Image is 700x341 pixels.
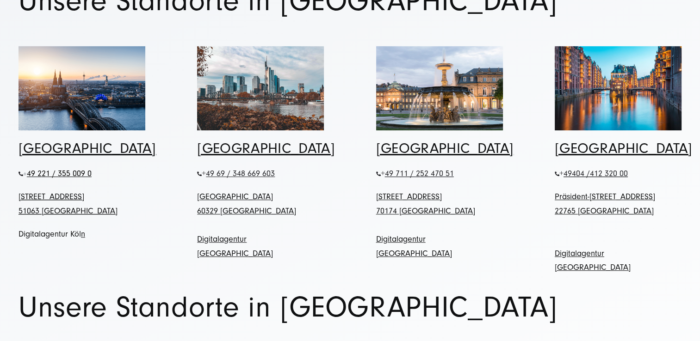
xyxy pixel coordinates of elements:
[555,206,654,216] a: 22765 [GEOGRAPHIC_DATA]
[19,46,145,131] img: Bild des Kölner Doms und der Rheinbrücke - digitalagentur Köln
[376,192,442,201] a: [STREET_ADDRESS]
[197,192,296,216] a: [GEOGRAPHIC_DATA]60329 [GEOGRAPHIC_DATA]
[206,169,275,178] span: 49 69 / 348 669 603
[19,192,84,201] a: [STREET_ADDRESS]
[19,140,156,157] a: [GEOGRAPHIC_DATA]
[23,170,27,177] span: +
[19,206,118,216] a: 51063 [GEOGRAPHIC_DATA]
[376,140,514,157] a: [GEOGRAPHIC_DATA]
[555,46,681,131] img: Elbe-Kanal in Hamburg - Digitalagentur hamburg
[27,169,92,178] span: 49 221 / 355 009 0
[376,46,503,131] img: Digitalagentur Stuttgart - Bild eines Brunnens in Stuttgart
[197,140,335,157] a: [GEOGRAPHIC_DATA]
[555,192,655,201] a: Präsident-[STREET_ADDRESS]
[572,169,628,178] span: 404 /
[564,169,628,178] span: 49
[376,206,475,216] a: 70174 [GEOGRAPHIC_DATA]
[381,169,385,178] span: +
[197,234,273,258] a: Digitalagentur [GEOGRAPHIC_DATA]
[376,234,452,258] a: Digitalagentur [GEOGRAPHIC_DATA]
[19,293,681,322] h1: Unsere Standorte in [GEOGRAPHIC_DATA]
[19,229,81,239] a: Digitalagentur Köl
[590,169,628,178] span: 412 320 00
[197,46,324,131] img: Frankfurt Skyline Mit Blick über den Rhein im Herbst
[81,229,85,239] a: n
[559,169,628,178] span: +
[202,169,275,178] span: +
[555,249,631,273] a: Digitalagentur [GEOGRAPHIC_DATA]
[385,169,454,178] span: 49 711 / 252 470 51
[555,140,692,157] a: [GEOGRAPHIC_DATA]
